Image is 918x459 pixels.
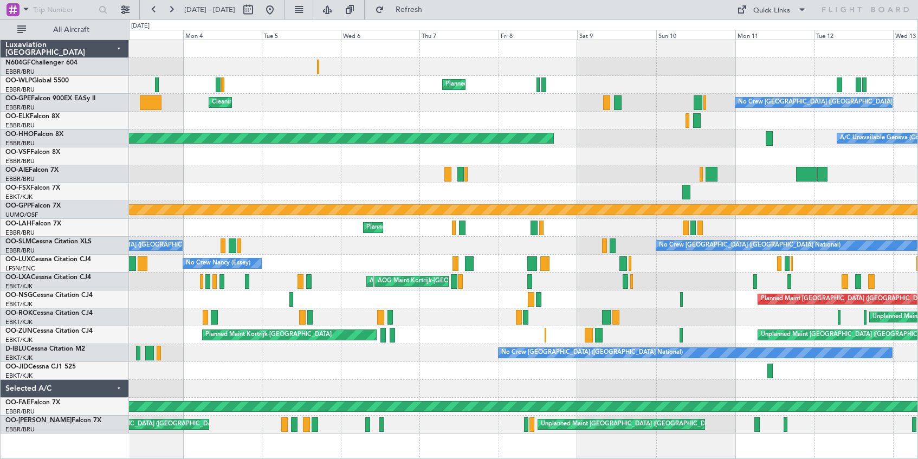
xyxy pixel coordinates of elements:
[5,238,92,245] a: OO-SLMCessna Citation XLS
[5,175,35,183] a: EBBR/BRU
[366,219,563,236] div: Planned Maint [GEOGRAPHIC_DATA] ([GEOGRAPHIC_DATA] National)
[814,30,893,40] div: Tue 12
[501,345,683,361] div: No Crew [GEOGRAPHIC_DATA] ([GEOGRAPHIC_DATA] National)
[5,346,85,352] a: D-IBLUCessna Citation M2
[5,221,61,227] a: OO-LAHFalcon 7X
[499,30,578,40] div: Fri 8
[5,408,35,416] a: EBBR/BRU
[445,76,523,93] div: Planned Maint Milan (Linate)
[5,256,31,263] span: OO-LUX
[5,300,33,308] a: EBKT/KJK
[5,113,30,120] span: OO-ELK
[5,203,31,209] span: OO-GPP
[370,1,435,18] button: Refresh
[51,416,247,432] div: Planned Maint [GEOGRAPHIC_DATA] ([GEOGRAPHIC_DATA] National)
[33,2,95,18] input: Trip Number
[5,247,35,255] a: EBBR/BRU
[212,94,393,111] div: Cleaning [GEOGRAPHIC_DATA] ([GEOGRAPHIC_DATA] National)
[5,346,27,352] span: D-IBLU
[5,417,72,424] span: OO-[PERSON_NAME]
[5,113,60,120] a: OO-ELKFalcon 8X
[5,77,69,84] a: OO-WLPGlobal 5500
[5,417,101,424] a: OO-[PERSON_NAME]Falcon 7X
[5,336,33,344] a: EBKT/KJK
[104,30,183,40] div: Sun 3
[577,30,656,40] div: Sat 9
[5,318,33,326] a: EBKT/KJK
[5,310,93,316] a: OO-ROKCessna Citation CJ4
[5,68,35,76] a: EBBR/BRU
[5,121,35,130] a: EBBR/BRU
[186,255,250,271] div: No Crew Nancy (Essey)
[5,60,77,66] a: N604GFChallenger 604
[386,6,432,14] span: Refresh
[5,95,95,102] a: OO-GPEFalcon 900EX EASy II
[5,104,35,112] a: EBBR/BRU
[5,185,60,191] a: OO-FSXFalcon 7X
[5,60,31,66] span: N604GF
[753,5,790,16] div: Quick Links
[5,399,30,406] span: OO-FAE
[5,193,33,201] a: EBKT/KJK
[262,30,341,40] div: Tue 5
[5,399,60,406] a: OO-FAEFalcon 7X
[5,238,31,245] span: OO-SLM
[5,364,28,370] span: OO-JID
[5,167,59,173] a: OO-AIEFalcon 7X
[5,274,91,281] a: OO-LXACessna Citation CJ4
[5,157,35,165] a: EBBR/BRU
[5,292,93,299] a: OO-NSGCessna Citation CJ4
[5,328,93,334] a: OO-ZUNCessna Citation CJ4
[28,26,114,34] span: All Aircraft
[5,328,33,334] span: OO-ZUN
[131,22,150,31] div: [DATE]
[5,131,63,138] a: OO-HHOFalcon 8X
[183,30,262,40] div: Mon 4
[5,274,31,281] span: OO-LXA
[5,264,35,273] a: LFSN/ENC
[5,310,33,316] span: OO-ROK
[659,237,841,254] div: No Crew [GEOGRAPHIC_DATA] ([GEOGRAPHIC_DATA] National)
[5,211,38,219] a: UUMO/OSF
[5,221,31,227] span: OO-LAH
[184,5,235,15] span: [DATE] - [DATE]
[5,364,76,370] a: OO-JIDCessna CJ1 525
[5,229,35,237] a: EBBR/BRU
[5,167,29,173] span: OO-AIE
[378,273,496,289] div: AOG Maint Kortrijk-[GEOGRAPHIC_DATA]
[5,354,33,362] a: EBKT/KJK
[5,149,30,156] span: OO-VSF
[5,372,33,380] a: EBKT/KJK
[5,292,33,299] span: OO-NSG
[732,1,812,18] button: Quick Links
[541,416,745,432] div: Unplanned Maint [GEOGRAPHIC_DATA] ([GEOGRAPHIC_DATA] National)
[48,237,229,254] div: No Crew [GEOGRAPHIC_DATA] ([GEOGRAPHIC_DATA] National)
[5,77,32,84] span: OO-WLP
[5,86,35,94] a: EBBR/BRU
[5,139,35,147] a: EBBR/BRU
[341,30,420,40] div: Wed 6
[5,95,31,102] span: OO-GPE
[5,282,33,290] a: EBKT/KJK
[12,21,118,38] button: All Aircraft
[5,185,30,191] span: OO-FSX
[5,256,91,263] a: OO-LUXCessna Citation CJ4
[370,273,488,289] div: AOG Maint Kortrijk-[GEOGRAPHIC_DATA]
[656,30,735,40] div: Sun 10
[5,149,60,156] a: OO-VSFFalcon 8X
[5,425,35,434] a: EBBR/BRU
[419,30,499,40] div: Thu 7
[735,30,814,40] div: Mon 11
[205,327,332,343] div: Planned Maint Kortrijk-[GEOGRAPHIC_DATA]
[5,203,61,209] a: OO-GPPFalcon 7X
[5,131,34,138] span: OO-HHO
